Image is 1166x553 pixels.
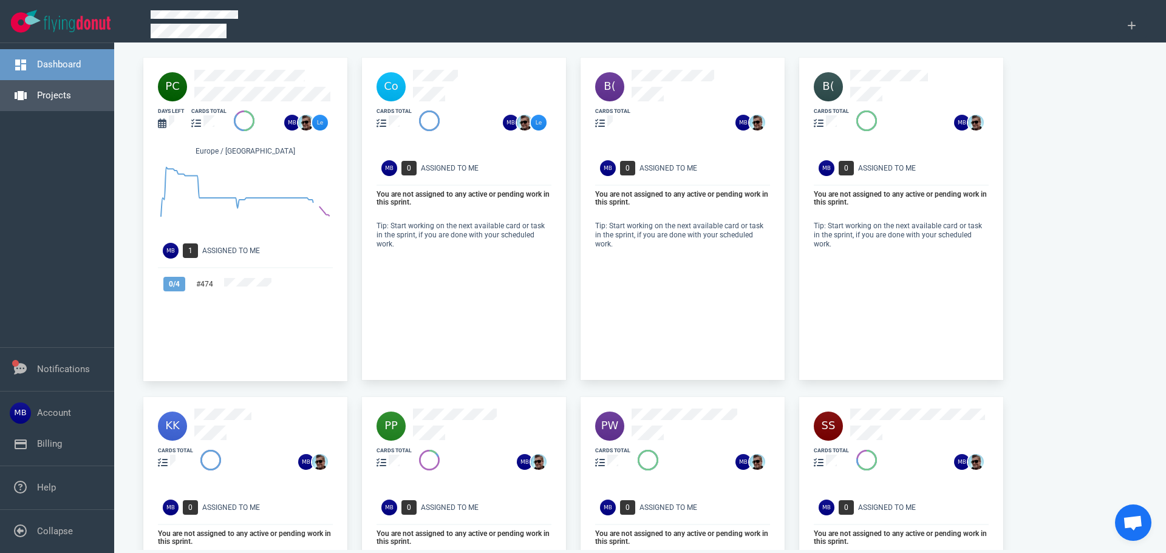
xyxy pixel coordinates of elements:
[595,447,630,455] div: cards total
[377,222,551,249] p: Tip: Start working on the next available card or task in the sprint, if you are done with your sc...
[284,115,300,131] img: 26
[735,454,751,470] img: 26
[196,280,213,288] a: #474
[600,500,616,515] img: Avatar
[37,90,71,101] a: Projects
[37,482,56,493] a: Help
[814,530,989,546] p: You are not assigned to any active or pending work in this sprint.
[191,107,227,115] div: cards total
[312,115,328,131] img: 26
[595,107,630,115] div: cards total
[401,161,417,175] span: 0
[858,163,996,174] div: Assigned To Me
[377,107,412,115] div: cards total
[37,526,73,537] a: Collapse
[37,59,81,70] a: Dashboard
[819,160,834,176] img: Avatar
[377,412,406,441] img: 40
[639,163,777,174] div: Assigned To Me
[954,115,970,131] img: 26
[814,412,843,441] img: 40
[163,277,185,291] span: 0 / 4
[158,72,187,101] img: 40
[620,161,635,175] span: 0
[312,454,328,470] img: 26
[595,530,770,546] p: You are not assigned to any active or pending work in this sprint.
[595,72,624,101] img: 40
[381,500,397,515] img: Avatar
[620,500,635,515] span: 0
[158,107,184,115] div: days left
[735,115,751,131] img: 26
[595,222,770,249] p: Tip: Start working on the next available card or task in the sprint, if you are done with your sc...
[377,447,412,455] div: cards total
[158,447,193,455] div: cards total
[298,115,314,131] img: 26
[158,412,187,441] img: 40
[749,454,765,470] img: 26
[839,161,854,175] span: 0
[503,115,519,131] img: 26
[163,500,179,515] img: Avatar
[163,243,179,259] img: Avatar
[531,115,547,131] img: 26
[814,222,989,249] p: Tip: Start working on the next available card or task in the sprint, if you are done with your sc...
[517,454,533,470] img: 26
[517,115,533,131] img: 26
[531,454,547,470] img: 26
[749,115,765,131] img: 26
[639,502,777,513] div: Assigned To Me
[839,500,854,515] span: 0
[954,454,970,470] img: 26
[858,502,996,513] div: Assigned To Me
[37,407,71,418] a: Account
[814,447,849,455] div: cards total
[44,16,111,32] img: Flying Donut text logo
[183,243,198,258] span: 1
[158,530,333,546] p: You are not assigned to any active or pending work in this sprint.
[377,530,551,546] p: You are not assigned to any active or pending work in this sprint.
[600,160,616,176] img: Avatar
[595,191,770,207] p: You are not assigned to any active or pending work in this sprint.
[401,500,417,515] span: 0
[595,412,624,441] img: 40
[377,72,406,101] img: 40
[183,500,198,515] span: 0
[814,72,843,101] img: 40
[202,502,340,513] div: Assigned To Me
[37,438,62,449] a: Billing
[814,191,989,207] p: You are not assigned to any active or pending work in this sprint.
[968,454,984,470] img: 26
[37,364,90,375] a: Notifications
[377,191,551,207] p: You are not assigned to any active or pending work in this sprint.
[968,115,984,131] img: 26
[819,500,834,515] img: Avatar
[421,163,559,174] div: Assigned To Me
[298,454,314,470] img: 26
[421,502,559,513] div: Assigned To Me
[814,107,849,115] div: cards total
[1115,504,1151,541] div: Open de chat
[381,160,397,176] img: Avatar
[158,146,333,159] div: Europe / [GEOGRAPHIC_DATA]
[202,245,340,256] div: Assigned To Me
